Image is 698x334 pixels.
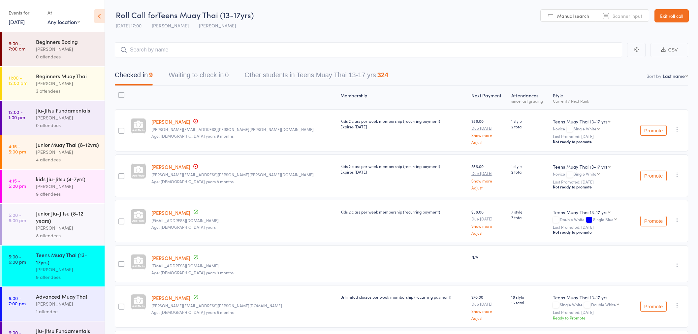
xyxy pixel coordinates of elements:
span: 16 style [511,294,548,300]
a: 5:00 -6:00 pmJunior Jiu-Jitsu (8-12 years)[PERSON_NAME]8 attendees [2,204,105,245]
time: 11:00 - 12:00 pm [9,75,27,85]
a: [DATE] [9,18,25,25]
a: 4:15 -5:00 pmJunior Muay Thai (8-12yrs)[PERSON_NAME]4 attendees [2,135,105,169]
div: Novice [553,126,628,132]
div: - [553,254,628,260]
small: Last Promoted: [DATE] [553,134,628,139]
div: Single White [553,302,628,308]
button: Waiting to check in0 [169,68,229,85]
div: Junior Muay Thai (8-12yrs) [36,141,99,148]
div: 324 [377,71,388,79]
div: $56.00 [471,209,506,235]
a: Adjust [471,185,506,190]
a: 4:15 -5:00 pmkids Jiu-Jitsu (4-7yrs)[PERSON_NAME]9 attendees [2,170,105,203]
small: Due [DATE] [471,302,506,306]
a: Show more [471,309,506,313]
div: 4 attendees [36,156,99,163]
div: Unlimited classes per week membership (recurring payment) [340,294,466,300]
div: Atten­dances [509,89,550,106]
div: kids Jiu-Jitsu (4-7yrs) [36,175,99,183]
button: CSV [650,43,688,57]
div: Teens Muay Thai 13-17 yrs [553,209,607,216]
div: since last grading [511,99,548,103]
span: Scanner input [613,13,642,19]
a: Adjust [471,231,506,235]
div: 3 attendees [36,87,99,95]
div: Advanced Muay Thai [36,293,99,300]
time: 5:00 - 6:00 pm [9,212,26,223]
span: Age: [DEMOGRAPHIC_DATA] years 9 months [151,270,234,275]
span: Roll Call for [116,9,157,20]
div: Novice [553,172,628,177]
span: 2 total [511,169,548,175]
div: Not ready to promote [553,184,628,189]
small: Due [DATE] [471,171,506,176]
div: $70.00 [471,294,506,320]
div: $56.00 [471,163,506,189]
span: Age: [DEMOGRAPHIC_DATA] years 8 months [151,179,234,184]
div: 9 [149,71,153,79]
div: Membership [338,89,469,106]
div: Kids 2 class per week membership (recurring payment) [340,163,466,175]
div: [PERSON_NAME] [36,114,99,121]
small: sheacox07@gmail.com [151,218,335,223]
div: Junior Jiu-Jitsu (8-12 years) [36,210,99,224]
div: Teens Muay Thai 13-17 yrs [553,118,607,125]
div: - [511,254,548,260]
small: Due [DATE] [471,126,506,130]
button: Promote [640,216,667,226]
div: [PERSON_NAME] [36,300,99,308]
time: 5:00 - 6:00 pm [9,254,26,264]
div: 9 attendees [36,190,99,198]
small: sayra.layt@syd.catholic.edu.au [151,303,335,308]
div: Jiu-Jitsu Fundamentals [36,107,99,114]
div: Last name [663,73,685,79]
div: Style [550,89,631,106]
div: Teens Muay Thai 13-17 yrs [553,294,628,301]
div: Single Blue [593,217,614,221]
div: Expires [DATE] [340,124,466,129]
span: 1 style [511,118,548,124]
a: 12:00 -1:00 pmJiu-Jitsu Fundamentals[PERSON_NAME]0 attendees [2,101,105,135]
div: Next Payment [469,89,509,106]
div: Current / Next Rank [553,99,628,103]
a: 11:00 -12:00 pmBeginners Muay Thai[PERSON_NAME]3 attendees [2,67,105,100]
span: Teens Muay Thai (13-17yrs) [157,9,254,20]
div: $56.00 [471,118,506,144]
div: Any location [48,18,80,25]
small: Last Promoted: [DATE] [553,225,628,229]
div: Expires [DATE] [340,169,466,175]
span: Age: [DEMOGRAPHIC_DATA] years 9 months [151,133,234,139]
div: Double White [553,217,628,223]
div: 0 attendees [36,53,99,60]
div: Kids 2 class per week membership (recurring payment) [340,118,466,129]
button: Other students in Teens Muay Thai 13-17 yrs324 [244,68,388,85]
span: 7 total [511,215,548,220]
span: 7 style [511,209,548,215]
div: [PERSON_NAME] [36,224,99,232]
button: Promote [640,171,667,181]
small: Last Promoted: [DATE] [553,180,628,184]
span: [DATE] 17:00 [116,22,142,29]
div: 0 [225,71,229,79]
div: Double White [591,302,616,307]
span: 2 total [511,124,548,129]
button: Promote [640,125,667,136]
time: 4:15 - 5:00 pm [9,178,26,188]
a: [PERSON_NAME] [151,118,190,125]
a: Exit roll call [654,9,689,22]
a: Show more [471,224,506,228]
div: 9 attendees [36,273,99,281]
a: Show more [471,179,506,183]
div: [PERSON_NAME] [36,183,99,190]
span: Age: [DEMOGRAPHIC_DATA] years 8 months [151,309,234,315]
small: Last Promoted: [DATE] [553,310,628,315]
div: Kids 2 class per week membership (recurring payment) [340,209,466,215]
div: Events for [9,7,41,18]
div: Teens Muay Thai (13-17yrs) [36,251,99,266]
a: [PERSON_NAME] [151,209,190,216]
span: 16 total [511,300,548,305]
span: Manual search [557,13,589,19]
a: Adjust [471,140,506,144]
a: [PERSON_NAME] [151,294,190,301]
